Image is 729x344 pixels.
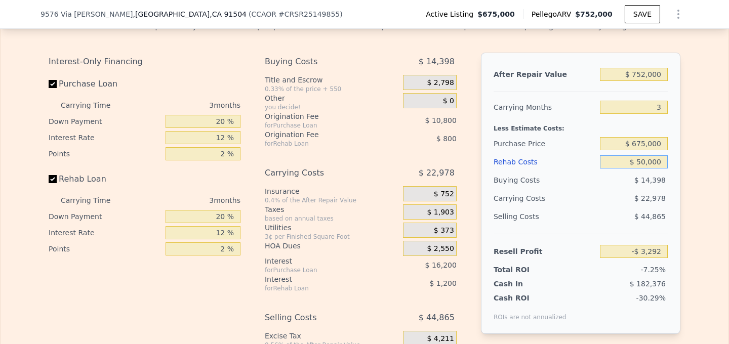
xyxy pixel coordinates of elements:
[494,98,596,116] div: Carrying Months
[49,241,161,257] div: Points
[494,116,668,135] div: Less Estimate Costs:
[494,293,566,303] div: Cash ROI
[634,212,666,221] span: $ 44,865
[636,294,666,302] span: -30.29%
[265,85,399,93] div: 0.33% of the price + 550
[61,97,127,113] div: Carrying Time
[494,135,596,153] div: Purchase Price
[265,284,378,292] div: for Rehab Loan
[427,244,454,253] span: $ 2,550
[419,164,455,182] span: $ 22,978
[40,9,133,19] span: 9576 Via [PERSON_NAME]
[265,214,399,223] div: based on annual taxes
[419,309,455,327] span: $ 44,865
[436,135,457,143] span: $ 800
[634,194,666,202] span: $ 22,978
[634,176,666,184] span: $ 14,398
[265,75,399,85] div: Title and Escrow
[251,10,276,18] span: CCAOR
[494,207,596,226] div: Selling Costs
[210,10,247,18] span: , CA 91504
[425,116,457,124] span: $ 10,800
[265,140,378,148] div: for Rehab Loan
[477,9,515,19] span: $675,000
[49,53,240,71] div: Interest-Only Financing
[265,241,399,251] div: HOA Dues
[61,192,127,208] div: Carrying Time
[49,130,161,146] div: Interest Rate
[668,4,688,24] button: Show Options
[630,280,666,288] span: $ 182,376
[265,93,399,103] div: Other
[494,153,596,171] div: Rehab Costs
[278,10,340,18] span: # CRSR25149855
[494,303,566,321] div: ROIs are not annualized
[49,80,57,88] input: Purchase Loan
[494,171,596,189] div: Buying Costs
[49,170,161,188] label: Rehab Loan
[265,164,378,182] div: Carrying Costs
[265,309,378,327] div: Selling Costs
[575,10,613,18] span: $752,000
[426,9,477,19] span: Active Listing
[49,208,161,225] div: Down Payment
[494,265,557,275] div: Total ROI
[494,279,557,289] div: Cash In
[494,65,596,83] div: After Repair Value
[49,175,57,183] input: Rehab Loan
[131,192,240,208] div: 3 months
[425,261,457,269] span: $ 16,200
[640,266,666,274] span: -7.25%
[265,223,399,233] div: Utilities
[265,266,378,274] div: for Purchase Loan
[131,97,240,113] div: 3 months
[434,226,454,235] span: $ 373
[265,274,378,284] div: Interest
[49,146,161,162] div: Points
[443,97,454,106] span: $ 0
[265,186,399,196] div: Insurance
[494,189,557,207] div: Carrying Costs
[265,53,378,71] div: Buying Costs
[265,111,378,121] div: Origination Fee
[265,331,399,341] div: Excise Tax
[625,5,660,23] button: SAVE
[427,334,454,343] span: $ 4,211
[49,113,161,130] div: Down Payment
[133,9,247,19] span: , [GEOGRAPHIC_DATA]
[265,196,399,204] div: 0.4% of the After Repair Value
[265,256,378,266] div: Interest
[249,9,343,19] div: ( )
[265,121,378,130] div: for Purchase Loan
[265,130,378,140] div: Origination Fee
[429,279,456,287] span: $ 1,200
[532,9,576,19] span: Pellego ARV
[49,75,161,93] label: Purchase Loan
[434,190,454,199] span: $ 752
[265,103,399,111] div: you decide!
[49,225,161,241] div: Interest Rate
[427,78,454,88] span: $ 2,798
[419,53,455,71] span: $ 14,398
[427,208,454,217] span: $ 1,903
[265,233,399,241] div: 3¢ per Finished Square Foot
[494,242,596,261] div: Resell Profit
[265,204,399,214] div: Taxes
